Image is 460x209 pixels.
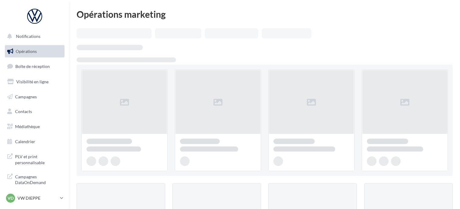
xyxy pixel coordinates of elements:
button: Notifications [4,30,63,43]
div: Opérations marketing [77,10,453,19]
a: PLV et print personnalisable [4,150,66,168]
span: Calendrier [15,139,35,144]
a: Calendrier [4,135,66,148]
p: VW DIEPPE [17,195,58,201]
span: Contacts [15,109,32,114]
span: Campagnes [15,94,37,99]
span: Campagnes DataOnDemand [15,173,62,186]
span: Médiathèque [15,124,40,129]
a: Opérations [4,45,66,58]
a: Boîte de réception [4,60,66,73]
span: Boîte de réception [15,64,50,69]
span: Visibilité en ligne [16,79,49,84]
a: Contacts [4,105,66,118]
span: VD [8,195,14,201]
a: Campagnes [4,91,66,103]
a: Visibilité en ligne [4,75,66,88]
a: VD VW DIEPPE [5,192,65,204]
span: Notifications [16,34,40,39]
span: Opérations [16,49,37,54]
span: PLV et print personnalisable [15,152,62,165]
a: Campagnes DataOnDemand [4,170,66,188]
a: Médiathèque [4,120,66,133]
